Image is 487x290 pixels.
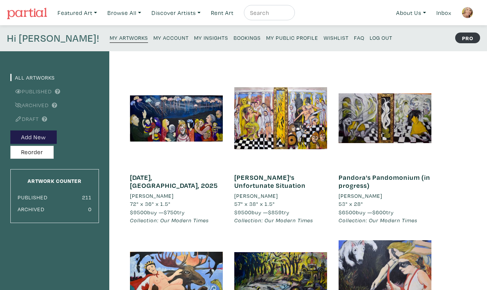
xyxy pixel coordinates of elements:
span: $750 [164,209,177,216]
span: $600 [372,209,386,216]
small: 0 [88,205,92,213]
li: [PERSON_NAME] [339,192,382,200]
small: FAQ [354,34,364,41]
small: My Insights [194,34,228,41]
em: Collection: Our Modern Times [234,217,313,224]
h4: Hi [PERSON_NAME]! [7,32,99,44]
a: Wishlist [324,32,349,42]
span: $9500 [234,209,252,216]
a: [PERSON_NAME] [234,192,327,200]
small: Log Out [370,34,392,41]
span: 57" x 38" x 1.5" [234,200,275,207]
small: Artwork Counter [28,177,82,184]
span: $6500 [339,209,356,216]
li: [PERSON_NAME] [130,192,174,200]
button: Reorder [10,146,54,159]
a: [PERSON_NAME]'s Unfortunate Situation [234,173,306,190]
small: 211 [82,194,92,201]
small: Wishlist [324,34,349,41]
em: Collection: Our Modern Times [130,217,209,224]
small: Bookings [234,34,261,41]
a: All Artworks [10,74,55,81]
span: 53" x 28" [339,200,363,207]
a: FAQ [354,32,364,42]
a: Pandora's Pandomonium (in progress) [339,173,430,190]
em: Collection: Our Modern Times [339,217,418,224]
a: About Us [393,5,429,21]
a: Archived [10,101,49,109]
li: [PERSON_NAME] [234,192,278,200]
a: My Public Profile [266,32,318,42]
small: My Artworks [110,34,148,41]
a: Featured Art [54,5,100,21]
a: [DATE], [GEOGRAPHIC_DATA], 2025 [130,173,218,190]
span: $9500 [130,209,147,216]
strong: PRO [455,33,480,43]
a: Bookings [234,32,261,42]
small: My Public Profile [266,34,318,41]
a: [PERSON_NAME] [130,192,223,200]
img: phpThumb.php [462,7,473,18]
a: My Account [153,32,189,42]
button: Add New [10,130,57,144]
a: Discover Artists [148,5,204,21]
span: 72" x 36" x 1.5" [130,200,171,207]
span: buy — try [234,209,290,216]
a: Rent Art [207,5,237,21]
small: My Account [153,34,189,41]
a: My Artworks [110,32,148,43]
a: Published [10,88,52,95]
span: buy — try [339,209,394,216]
a: [PERSON_NAME] [339,192,431,200]
a: Draft [10,115,39,122]
small: Archived [18,205,44,213]
a: Browse All [104,5,145,21]
a: Inbox [433,5,455,21]
span: buy — try [130,209,185,216]
small: Published [18,194,48,201]
input: Search [249,8,288,18]
a: My Insights [194,32,228,42]
span: $859 [268,209,282,216]
a: Log Out [370,32,392,42]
